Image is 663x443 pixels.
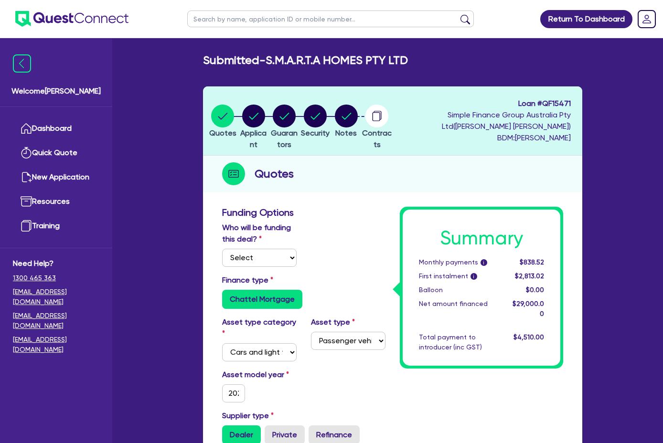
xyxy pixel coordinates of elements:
[238,104,269,151] button: Applicant
[21,171,32,183] img: new-application
[412,332,505,352] div: Total payment to introducer (inc GST)
[419,227,544,250] h1: Summary
[13,165,99,190] a: New Application
[481,259,487,266] span: i
[540,10,632,28] a: Return To Dashboard
[13,287,99,307] a: [EMAIL_ADDRESS][DOMAIN_NAME]
[301,128,330,137] span: Security
[634,7,659,32] a: Dropdown toggle
[222,316,297,339] label: Asset type category
[526,286,544,294] span: $0.00
[412,285,505,295] div: Balloon
[13,335,99,355] a: [EMAIL_ADDRESS][DOMAIN_NAME]
[209,128,236,137] span: Quotes
[412,299,505,319] div: Net amount financed
[334,104,358,139] button: Notes
[442,110,571,131] span: Simple Finance Group Australia Pty Ltd ( [PERSON_NAME] [PERSON_NAME] )
[222,207,385,218] h3: Funding Options
[209,104,237,139] button: Quotes
[21,196,32,207] img: resources
[335,128,357,137] span: Notes
[222,274,273,286] label: Finance type
[21,147,32,158] img: quick-quote
[412,257,505,267] div: Monthly payments
[395,98,571,109] span: Loan # QF15471
[13,141,99,165] a: Quick Quote
[13,274,56,282] tcxspan: Call 1300 465 363 via 3CX
[13,190,99,214] a: Resources
[513,333,544,341] span: $4,510.00
[13,258,99,269] span: Need Help?
[13,54,31,73] img: icon-menu-close
[362,104,393,151] button: Contracts
[300,104,330,139] button: Security
[203,53,408,67] h2: Submitted - S.M.A.R.T.A HOMES PTY LTD
[395,132,571,144] span: BDM: [PERSON_NAME]
[269,104,300,151] button: Guarantors
[187,11,474,27] input: Search by name, application ID or mobile number...
[412,271,505,281] div: First instalment
[13,311,99,331] a: [EMAIL_ADDRESS][DOMAIN_NAME]
[13,214,99,238] a: Training
[255,165,294,182] h2: Quotes
[362,128,392,149] span: Contracts
[222,290,302,309] label: Chattel Mortgage
[15,11,128,27] img: quest-connect-logo-blue
[513,300,544,317] span: $29,000.00
[240,128,267,149] span: Applicant
[21,220,32,232] img: training
[471,273,477,280] span: i
[520,258,544,266] span: $838.52
[11,85,101,97] span: Welcome [PERSON_NAME]
[271,128,298,149] span: Guarantors
[222,222,297,245] label: Who will be funding this deal?
[311,316,355,328] label: Asset type
[222,410,274,422] label: Supplier type
[222,162,245,185] img: step-icon
[13,116,99,141] a: Dashboard
[215,369,304,380] label: Asset model year
[515,272,544,280] span: $2,813.02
